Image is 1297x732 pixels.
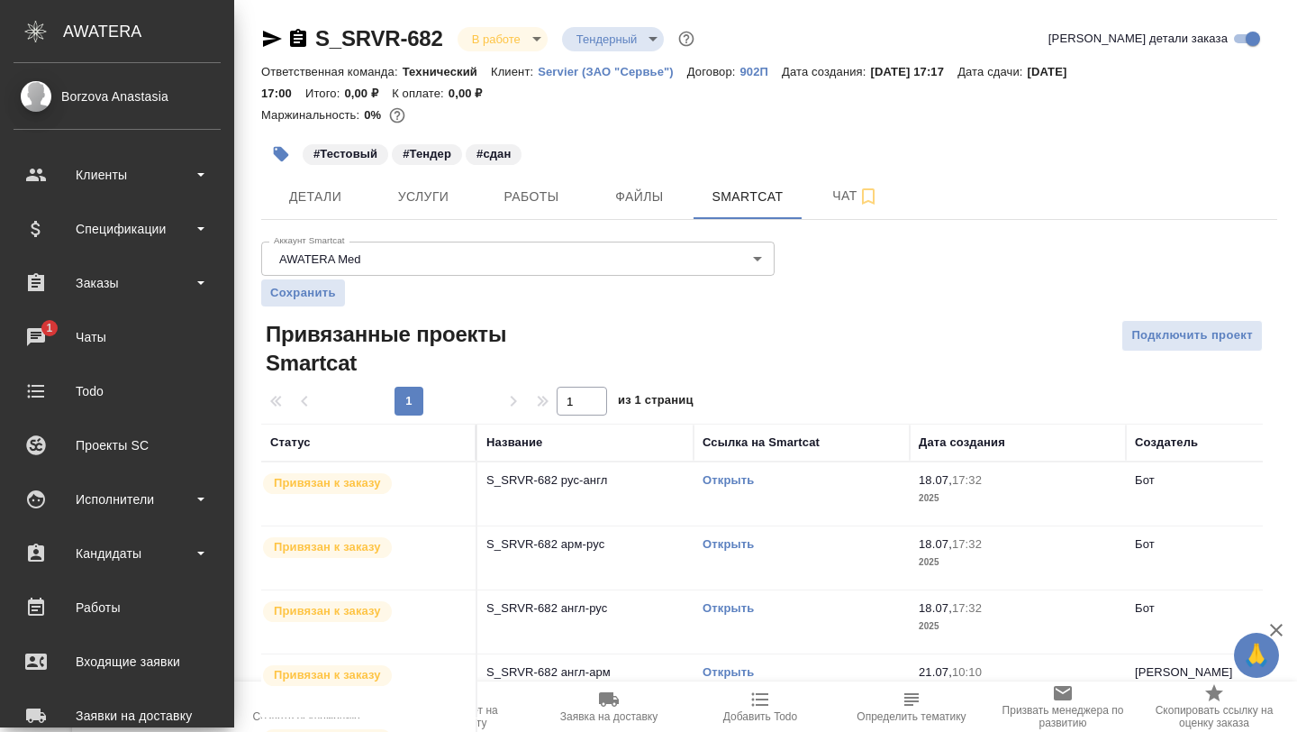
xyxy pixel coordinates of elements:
a: 902П [739,63,782,78]
button: Тендерный [571,32,642,47]
span: Услуги [380,186,467,208]
div: Borzova Anastasia [14,87,221,106]
div: Статус [270,434,311,452]
p: К оплате: [392,87,449,100]
p: [PERSON_NAME] [1135,665,1233,679]
p: S_SRVR-682 англ-арм [486,663,685,682]
div: Todo [14,378,221,405]
div: AWATERA [63,14,234,50]
a: Проекты SC [5,423,230,468]
p: 17:32 [952,473,982,487]
p: 18.07, [919,473,952,487]
p: 10:10 [952,665,982,679]
p: Договор: [687,65,740,78]
p: Дата сдачи: [957,65,1027,78]
span: Определить тематику [857,710,966,723]
div: Создатель [1135,434,1198,452]
p: Технический [403,65,491,78]
p: Бот [1135,537,1155,551]
div: Чаты [14,324,221,351]
p: S_SRVR-682 рус-англ [486,471,685,490]
span: Привязанные проекты Smartcat [261,320,600,378]
button: Скопировать ссылку для ЯМессенджера [261,28,283,50]
div: Кандидаты [14,540,221,567]
div: Заказы [14,270,221,297]
button: Призвать менеджера по развитию [987,682,1138,732]
div: Проекты SC [14,432,221,459]
a: Servier (ЗАО "Сервье") [538,63,687,78]
span: Smartcat [704,186,791,208]
p: 17:32 [952,601,982,615]
button: Добавить Todo [685,682,836,732]
p: 0,00 ₽ [449,87,496,100]
div: Клиенты [14,161,221,188]
span: Скопировать ссылку на оценку заказа [1149,704,1279,729]
p: Клиент: [491,65,538,78]
span: сдан [464,145,523,160]
button: Подключить проект [1121,320,1263,352]
p: 2025 [919,618,1117,636]
a: Открыть [703,665,754,679]
span: Детали [272,186,358,208]
p: Привязан к заказу [274,602,381,620]
p: Servier (ЗАО "Сервье") [538,65,687,78]
p: 2025 [919,490,1117,508]
span: Подключить проект [1131,325,1253,346]
div: Спецификации [14,215,221,242]
svg: Подписаться [857,186,879,207]
button: Заявка на доставку [533,682,685,732]
p: #Тестовый [313,145,377,163]
button: Добавить тэг [261,134,301,174]
p: [DATE] 17:17 [871,65,958,78]
p: 0% [364,108,385,122]
span: [PERSON_NAME] детали заказа [1048,30,1228,48]
div: Исполнители [14,486,221,513]
span: 1 [35,319,63,337]
p: Дата создания: [782,65,870,78]
p: 17:32 [952,537,982,551]
p: #сдан [476,145,511,163]
button: 🙏 [1234,633,1279,678]
a: Открыть [703,601,754,615]
span: Чат [812,185,899,207]
span: Сохранить [270,284,336,302]
div: Работы [14,594,221,621]
a: Входящие заявки [5,639,230,684]
div: В работе [562,27,664,51]
p: Итого: [305,87,344,100]
p: 902П [739,65,782,78]
span: Файлы [596,186,683,208]
span: Создать рекламацию [253,710,360,723]
button: AWATERA Med [274,252,367,267]
p: 18.07, [919,537,952,551]
div: Дата создания [919,434,1005,452]
p: #Тендер [403,145,451,163]
p: Маржинальность: [261,108,364,122]
a: S_SRVR-682 [315,26,443,50]
p: Привязан к заказу [274,666,381,684]
span: Работы [488,186,575,208]
span: Добавить Todo [723,710,797,723]
p: Привязан к заказу [274,474,381,492]
p: 0,00 ₽ [344,87,392,100]
a: Открыть [703,537,754,551]
button: Определить тематику [836,682,987,732]
button: Скопировать ссылку на оценку заказа [1138,682,1290,732]
a: Открыть [703,473,754,487]
p: 18.07, [919,601,952,615]
span: Заявка на доставку [560,710,658,723]
span: 🙏 [1241,636,1272,674]
p: Бот [1135,473,1155,487]
a: Todo [5,369,230,414]
span: Призвать менеджера по развитию [998,704,1128,729]
button: Скопировать ссылку [287,28,309,50]
div: Заявки на доставку [14,702,221,729]
p: 2025 [919,554,1117,572]
div: Входящие заявки [14,648,221,675]
p: Ответственная команда: [261,65,403,78]
button: Сохранить [261,279,345,307]
div: В работе [458,27,548,51]
div: Ссылка на Smartcat [703,434,820,452]
p: 21.07, [919,665,952,679]
a: Работы [5,585,230,630]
